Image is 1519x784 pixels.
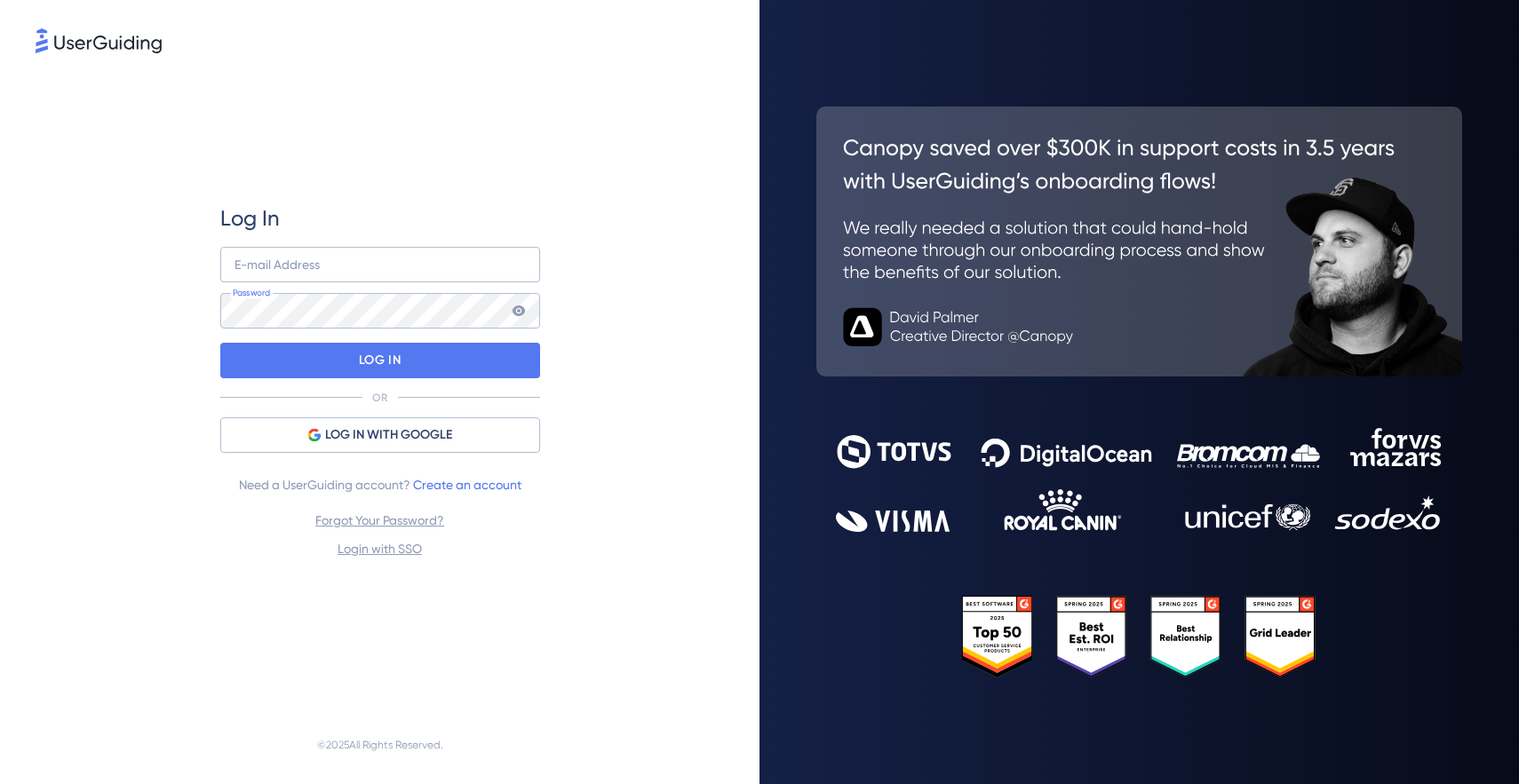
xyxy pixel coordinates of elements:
img: 9302ce2ac39453076f5bc0f2f2ca889b.svg [836,428,1443,531]
p: LOG IN [359,346,401,375]
a: Create an account [413,478,521,492]
a: Forgot Your Password? [315,513,444,527]
a: Login with SSO [338,542,422,556]
img: 25303e33045975176eb484905ab012ff.svg [962,596,1317,677]
input: example@company.com [220,247,540,282]
img: 8faab4ba6bc7696a72372aa768b0286c.svg [36,28,162,53]
img: 26c0aa7c25a843aed4baddd2b5e0fa68.svg [816,107,1462,376]
span: Need a UserGuiding account? [239,474,521,495]
p: OR [372,391,387,405]
span: LOG IN WITH GOOGLE [325,424,452,446]
span: Log In [220,204,280,233]
span: © 2025 All Rights Reserved. [317,734,443,756]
